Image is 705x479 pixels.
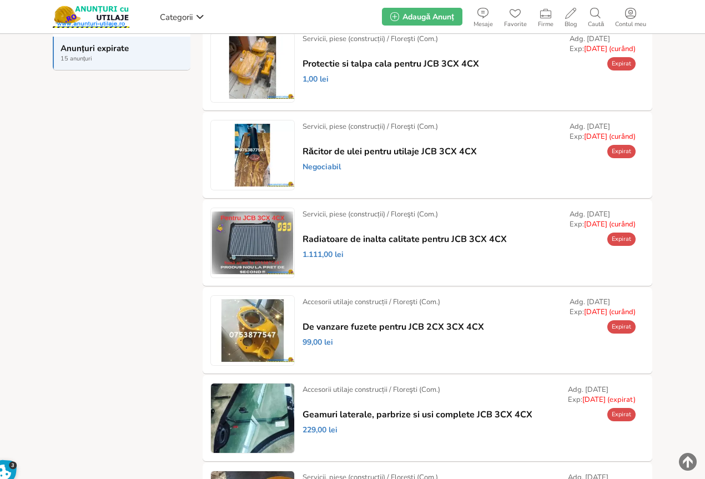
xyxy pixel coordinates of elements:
span: [DATE] (curând) [584,219,636,229]
div: Adg. [DATE] Exp: [570,122,636,142]
a: Contul meu [610,6,652,28]
span: Mesaje [468,21,498,28]
span: 1.111,00 lei [303,250,344,260]
a: Răcitor de ulei pentru utilaje JCB 3CX 4CX [303,147,477,157]
a: Caută [582,6,610,28]
span: Expirat [612,147,631,155]
strong: Anunțuri expirate [61,43,184,53]
div: Adg. [DATE] Exp: [570,34,636,54]
div: Adg. [DATE] Exp: [570,297,636,317]
a: Mesaje [468,6,498,28]
a: Categorii [157,8,207,25]
span: [DATE] (curând) [584,132,636,142]
a: Adaugă Anunț [382,8,462,26]
a: Favorite [498,6,532,28]
span: Blog [559,21,582,28]
span: 99,00 lei [303,337,333,347]
span: [DATE] (expirat) [582,395,636,405]
span: Caută [582,21,610,28]
div: Accesorii utilaje construcții / Floreşti (Com.) [303,297,440,307]
div: Adg. [DATE] Exp: [570,209,636,229]
span: Contul meu [610,21,652,28]
a: Protectie si talpa cala pentru JCB 3CX 4CX [303,59,479,69]
span: [DATE] (curând) [584,307,636,317]
div: Accesorii utilaje construcții / Floreşti (Com.) [303,385,440,395]
a: Anunțuri expirate 15 anunțuri [53,37,190,70]
a: Blog [559,6,582,28]
img: Anunturi-Utilaje.RO [53,6,129,28]
span: 1,00 lei [303,74,329,84]
span: Expirat [612,235,631,243]
img: Geamuri laterale, parbrize si usi complete JCB 3CX 4CX [211,384,294,453]
span: [DATE] (curând) [584,44,636,54]
span: Adaugă Anunț [402,12,454,22]
img: Radiatoare de inalta calitate pentru JCB 3CX 4CX [211,208,294,278]
span: 3 [9,461,17,470]
span: Favorite [498,21,532,28]
span: Negociabil [303,162,341,172]
div: Adg. [DATE] Exp: [568,385,636,405]
a: Radiatoare de inalta calitate pentru JCB 3CX 4CX [303,234,507,244]
img: scroll-to-top.png [679,453,697,471]
img: Răcitor de ulei pentru utilaje JCB 3CX 4CX [211,120,294,190]
span: Categorii [160,12,193,23]
a: Firme [532,6,559,28]
span: Expirat [612,59,631,68]
a: De vanzare fuzete pentru JCB 2CX 3CX 4CX [303,322,484,332]
img: Protectie si talpa cala pentru JCB 3CX 4CX [211,33,294,102]
div: Servicii, piese (construcții) / Floreşti (Com.) [303,122,438,132]
span: Expirat [612,322,631,331]
span: Firme [532,21,559,28]
div: Servicii, piese (construcții) / Floreşti (Com.) [303,34,438,44]
span: Expirat [612,410,631,419]
span: 15 anunțuri [61,54,184,63]
span: 229,00 lei [303,425,338,435]
img: De vanzare fuzete pentru JCB 2CX 3CX 4CX [211,296,294,365]
div: Servicii, piese (construcții) / Floreşti (Com.) [303,209,438,219]
a: Geamuri laterale, parbrize si usi complete JCB 3CX 4CX [303,410,532,420]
